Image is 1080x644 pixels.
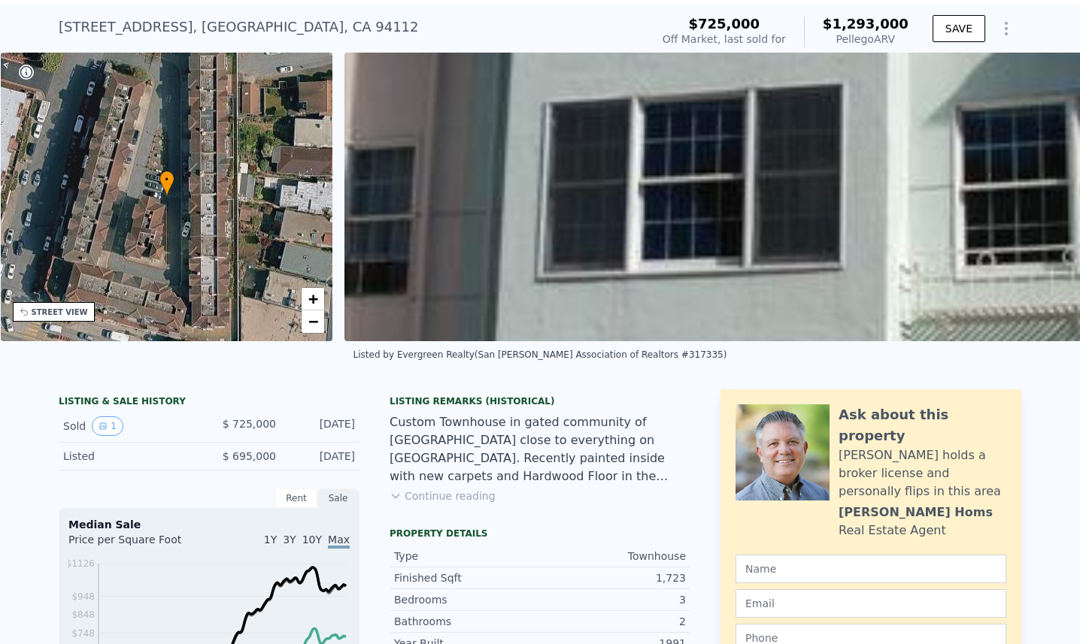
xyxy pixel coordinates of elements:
span: 10Y [302,534,322,546]
div: [PERSON_NAME] Homs [839,503,993,522]
span: $ 725,000 [223,418,276,430]
a: Zoom out [302,310,324,333]
span: + [308,289,318,308]
div: Listed [63,449,197,464]
div: [PERSON_NAME] holds a broker license and personally flips in this area [839,446,1006,500]
div: 1,723 [540,570,686,585]
div: Sale [317,488,359,508]
div: [STREET_ADDRESS] , [GEOGRAPHIC_DATA] , CA 94112 [59,17,419,38]
div: Off Market, last sold for [663,32,786,47]
button: SAVE [933,15,985,42]
tspan: $748 [71,628,95,639]
span: $1,293,000 [823,16,909,32]
a: Zoom in [302,288,324,310]
div: Real Estate Agent [839,522,946,540]
div: Bathrooms [394,614,540,629]
div: Property details [390,528,690,540]
div: Custom Townhouse in gated community of [GEOGRAPHIC_DATA] close to everything on [GEOGRAPHIC_DATA]... [390,413,690,485]
div: Townhouse [540,549,686,564]
div: 2 [540,614,686,629]
div: Median Sale [68,517,350,532]
div: Pellego ARV [823,32,909,47]
span: 3Y [283,534,296,546]
div: Ask about this property [839,404,1006,446]
span: − [308,312,318,331]
div: [DATE] [288,416,355,436]
tspan: $1126 [66,558,95,569]
button: Show Options [991,14,1021,44]
button: View historical data [92,416,123,436]
span: Max [328,534,350,549]
div: 3 [540,592,686,607]
input: Email [736,589,1006,618]
tspan: $948 [71,591,95,602]
div: LISTING & SALE HISTORY [59,395,359,410]
div: [DATE] [288,449,355,464]
div: STREET VIEW [32,307,88,318]
div: Price per Square Foot [68,532,209,556]
div: Type [394,549,540,564]
span: • [159,173,174,186]
div: Rent [275,488,317,508]
button: Continue reading [390,488,496,503]
div: Sold [63,416,197,436]
div: Listing Remarks (Historical) [390,395,690,407]
input: Name [736,555,1006,583]
div: • [159,171,174,197]
span: 1Y [264,534,277,546]
div: Listed by Evergreen Realty (San [PERSON_NAME] Association of Realtors #317335) [353,349,727,360]
tspan: $848 [71,609,95,620]
div: Finished Sqft [394,570,540,585]
span: $ 695,000 [223,450,276,462]
span: $725,000 [689,16,760,32]
div: Bedrooms [394,592,540,607]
